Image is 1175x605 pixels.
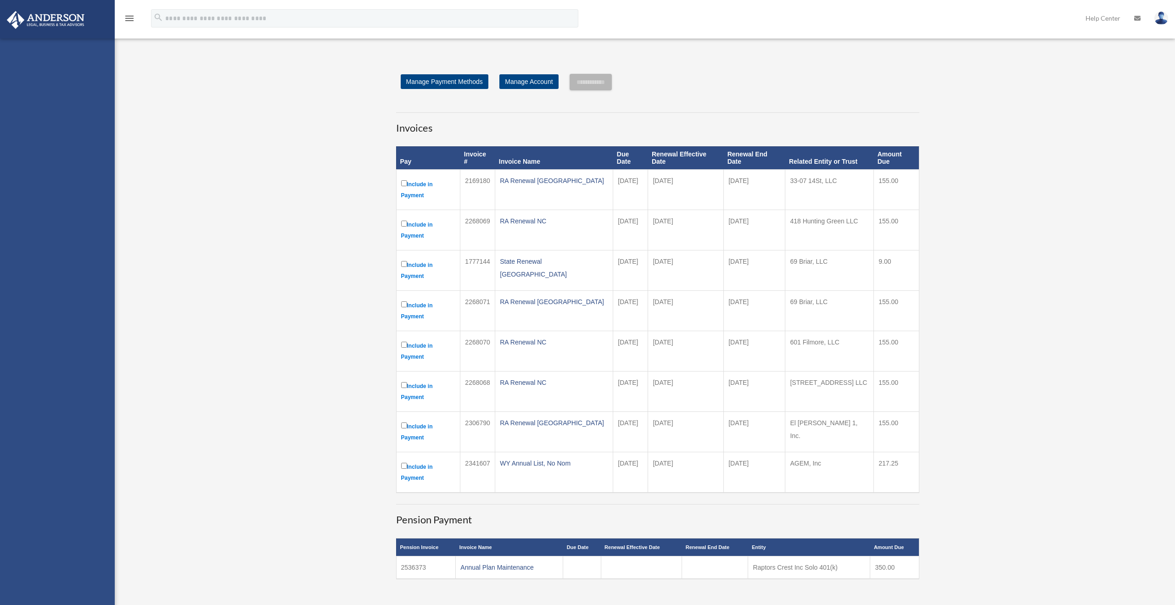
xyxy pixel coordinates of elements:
[401,340,456,362] label: Include in Payment
[613,412,648,452] td: [DATE]
[460,250,495,291] td: 1777144
[401,301,407,307] input: Include in Payment
[153,12,163,22] i: search
[724,291,785,331] td: [DATE]
[460,412,495,452] td: 2306790
[724,331,785,372] td: [DATE]
[613,210,648,250] td: [DATE]
[874,170,919,210] td: 155.00
[785,331,874,372] td: 601 Filmore, LLC
[648,412,724,452] td: [DATE]
[613,250,648,291] td: [DATE]
[785,250,874,291] td: 69 Briar, LLC
[401,178,456,201] label: Include in Payment
[748,556,870,579] td: Raptors Crest Inc Solo 401(k)
[613,372,648,412] td: [DATE]
[396,112,919,135] h3: Invoices
[648,170,724,210] td: [DATE]
[396,146,460,170] th: Pay
[1154,11,1168,25] img: User Pic
[401,259,456,282] label: Include in Payment
[460,564,534,571] a: Annual Plan Maintenance
[648,250,724,291] td: [DATE]
[613,146,648,170] th: Due Date
[682,538,748,556] th: Renewal End Date
[495,146,613,170] th: Invoice Name
[748,538,870,556] th: Entity
[460,170,495,210] td: 2169180
[785,291,874,331] td: 69 Briar, LLC
[785,210,874,250] td: 418 Hunting Green LLC
[785,170,874,210] td: 33-07 14St, LLC
[648,372,724,412] td: [DATE]
[500,295,608,308] div: RA Renewal [GEOGRAPHIC_DATA]
[460,331,495,372] td: 2268070
[874,291,919,331] td: 155.00
[401,342,407,348] input: Include in Payment
[648,210,724,250] td: [DATE]
[401,421,456,443] label: Include in Payment
[874,412,919,452] td: 155.00
[460,452,495,493] td: 2341607
[460,210,495,250] td: 2268069
[613,331,648,372] td: [DATE]
[648,146,724,170] th: Renewal Effective Date
[460,372,495,412] td: 2268068
[870,538,919,556] th: Amount Due
[500,416,608,429] div: RA Renewal [GEOGRAPHIC_DATA]
[724,170,785,210] td: [DATE]
[500,255,608,281] div: State Renewal [GEOGRAPHIC_DATA]
[785,412,874,452] td: El [PERSON_NAME] 1, Inc.
[401,382,407,388] input: Include in Payment
[124,16,135,24] a: menu
[724,452,785,493] td: [DATE]
[499,74,558,89] a: Manage Account
[396,504,919,527] h3: Pension Payment
[401,463,407,469] input: Include in Payment
[401,380,456,403] label: Include in Payment
[648,291,724,331] td: [DATE]
[500,174,608,187] div: RA Renewal [GEOGRAPHIC_DATA]
[724,210,785,250] td: [DATE]
[785,372,874,412] td: [STREET_ADDRESS] LLC
[401,74,488,89] a: Manage Payment Methods
[401,461,456,483] label: Include in Payment
[396,538,456,556] th: Pension Invoice
[874,452,919,493] td: 217.25
[724,250,785,291] td: [DATE]
[401,261,407,267] input: Include in Payment
[874,250,919,291] td: 9.00
[401,221,407,227] input: Include in Payment
[401,219,456,241] label: Include in Payment
[724,412,785,452] td: [DATE]
[724,372,785,412] td: [DATE]
[870,556,919,579] td: 350.00
[874,331,919,372] td: 155.00
[456,538,563,556] th: Invoice Name
[401,422,407,428] input: Include in Payment
[648,452,724,493] td: [DATE]
[613,170,648,210] td: [DATE]
[648,331,724,372] td: [DATE]
[500,336,608,349] div: RA Renewal NC
[785,452,874,493] td: AGEM, Inc
[4,11,87,29] img: Anderson Advisors Platinum Portal
[396,556,456,579] td: 2536373
[874,146,919,170] th: Amount Due
[460,146,495,170] th: Invoice #
[613,452,648,493] td: [DATE]
[785,146,874,170] th: Related Entity or Trust
[460,291,495,331] td: 2268071
[124,13,135,24] i: menu
[401,300,456,322] label: Include in Payment
[563,538,601,556] th: Due Date
[500,215,608,228] div: RA Renewal NC
[500,376,608,389] div: RA Renewal NC
[874,372,919,412] td: 155.00
[401,180,407,186] input: Include in Payment
[601,538,682,556] th: Renewal Effective Date
[724,146,785,170] th: Renewal End Date
[874,210,919,250] td: 155.00
[500,457,608,470] div: WY Annual List, No Nom
[613,291,648,331] td: [DATE]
